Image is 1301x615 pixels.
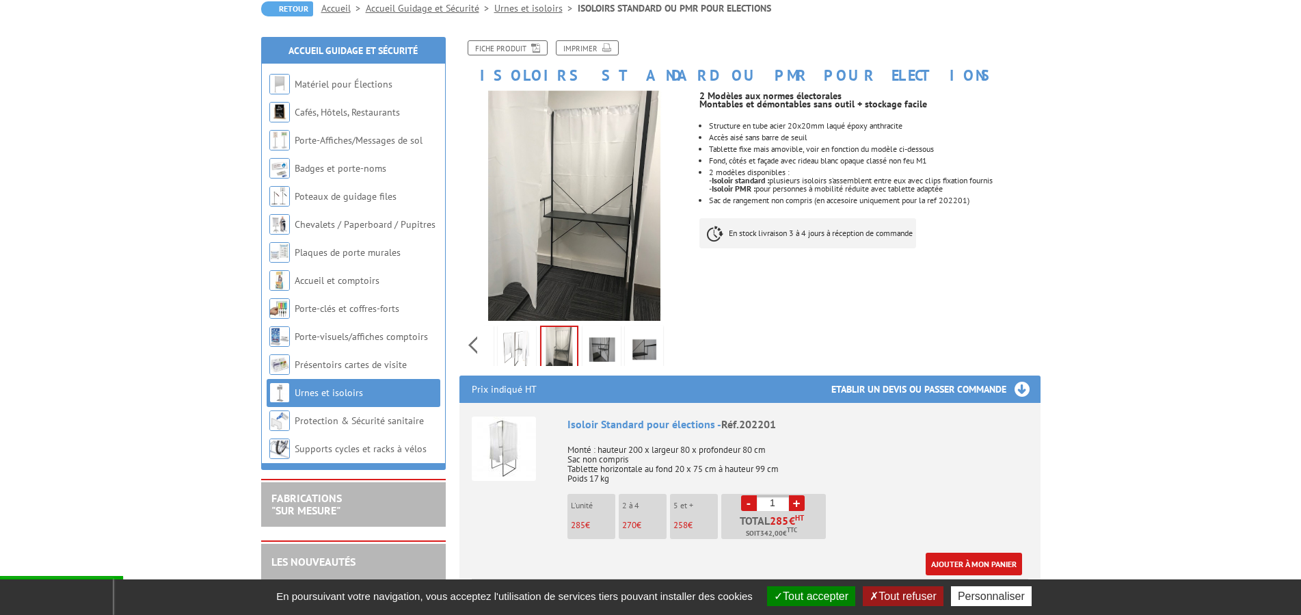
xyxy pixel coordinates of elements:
[295,218,435,231] a: Chevalets / Paperboard / Pupitres
[269,354,290,375] img: Présentoirs cartes de visite
[289,44,418,57] a: Accueil Guidage et Sécurité
[494,2,578,14] a: Urnes et isoloirs
[673,501,718,510] p: 5 et +
[466,334,479,356] span: Previous
[863,586,943,606] button: Tout refuser
[459,90,690,321] img: isoloirs_standard_pour_elections_202201_tablette.jpg
[709,176,1040,185] div: - plusieurs isoloirs s’assemblent entre eux avec clips fixation fournis
[721,417,776,431] span: Réf.202201
[789,515,795,526] span: €
[951,586,1032,606] button: Personnaliser (fenêtre modale)
[628,328,660,371] img: isoloirs_pmr_pour_elections_202202_tablette_2.jpg
[709,168,1040,176] div: 2 modèles disponibles :
[295,415,424,427] a: Protection & Sécurité sanitaire
[712,183,755,194] strong: Isoloir PMR :
[269,74,290,94] img: Matériel pour Élections
[295,358,407,371] a: Présentoirs cartes de visite
[571,521,615,530] p: €
[789,495,805,511] a: +
[622,519,636,531] span: 270
[468,40,548,55] a: Fiche produit
[926,553,1022,575] a: Ajouter à mon panier
[295,78,392,90] a: Matériel pour Élections
[269,186,290,207] img: Poteaux de guidage files
[699,100,1040,108] div: Montables et démontables sans outil + stockage facile
[472,417,536,481] img: Isoloir Standard pour élections
[295,330,428,343] a: Porte-visuels/affiches comptoirs
[269,298,290,319] img: Porte-clés et coffres-forts
[295,302,399,315] a: Porte-clés et coffres-forts
[746,528,797,539] span: Soit €
[709,185,1040,193] div: - pour personnes à mobilité réduite avec tablette adaptée
[709,145,1040,153] li: Tablette fixe mais amovible, voir en fonction du modèle ci-dessous
[269,158,290,179] img: Badges et porte-noms
[831,376,1041,403] h3: Etablir un devis ou passer commande
[699,92,1040,100] div: 2 Modèles aux normes électorales
[295,387,363,399] a: Urnes et isoloirs
[295,274,379,287] a: Accueil et comptoirs
[725,515,826,539] p: Total
[622,501,667,510] p: 2 à 4
[269,242,290,263] img: Plaques de porte murales
[269,410,290,431] img: Protection & Sécurité sanitaire
[556,40,619,55] a: Imprimer
[269,590,760,602] span: En poursuivant votre navigation, vous acceptez l'utilisation de services tiers pouvant installer ...
[261,1,313,16] a: Retour
[269,102,290,122] img: Cafés, Hôtels, Restaurants
[673,519,688,531] span: 258
[271,555,356,568] a: LES NOUVEAUTÉS
[541,327,577,369] img: isoloirs_standard_pour_elections_202201_tablette.jpg
[767,586,855,606] button: Tout accepter
[321,2,366,14] a: Accueil
[269,382,290,403] img: Urnes et isoloirs
[269,270,290,291] img: Accueil et comptoirs
[269,130,290,151] img: Porte-Affiches/Messages de sol
[271,491,342,517] a: FABRICATIONS"Sur Mesure"
[787,526,797,534] sup: TTC
[571,519,585,531] span: 285
[295,134,423,146] a: Porte-Affiches/Messages de sol
[269,326,290,347] img: Porte-visuels/affiches comptoirs
[295,246,401,259] a: Plaques de porte murales
[709,157,1040,165] li: Fond, côtés et façade avec rideau blanc opaque classé non feu M1
[699,218,916,248] p: En stock livraison 3 à 4 jours à réception de commande
[578,1,771,15] li: ISOLOIRS STANDARD OU PMR POUR ELECTIONS
[741,495,757,511] a: -
[295,162,386,174] a: Badges et porte-noms
[472,376,537,403] p: Prix indiqué HT
[709,196,1040,205] li: Sac de rangement non compris (en accesoire uniquement pour la ref 202201)
[366,2,494,14] a: Accueil Guidage et Sécurité
[585,328,618,371] img: isoloirs_pmr_pour_elections_202202_tablette.jpg
[760,528,783,539] span: 342,00
[567,436,1028,484] p: Monté : hauteur 200 x largeur 80 x profondeur 80 cm Sac non compris Tablette horizontale au fond ...
[712,175,769,185] strong: Isoloir standard :
[770,515,789,526] span: 285
[571,501,615,510] p: L'unité
[709,133,1040,142] li: Accès aisé sans barre de seuil
[295,106,400,118] a: Cafés, Hôtels, Restaurants
[500,328,533,371] img: isoloir_elections_standard_202201.jpg
[622,521,667,530] p: €
[295,443,427,455] a: Supports cycles et racks à vélos
[269,439,290,459] img: Supports cycles et racks à vélos
[673,521,718,530] p: €
[795,513,804,523] sup: HT
[295,190,397,202] a: Poteaux de guidage files
[269,214,290,235] img: Chevalets / Paperboard / Pupitres
[709,122,1040,130] li: Structure en tube acier 20x20mm laqué époxy anthracite
[567,417,1028,432] div: Isoloir Standard pour élections -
